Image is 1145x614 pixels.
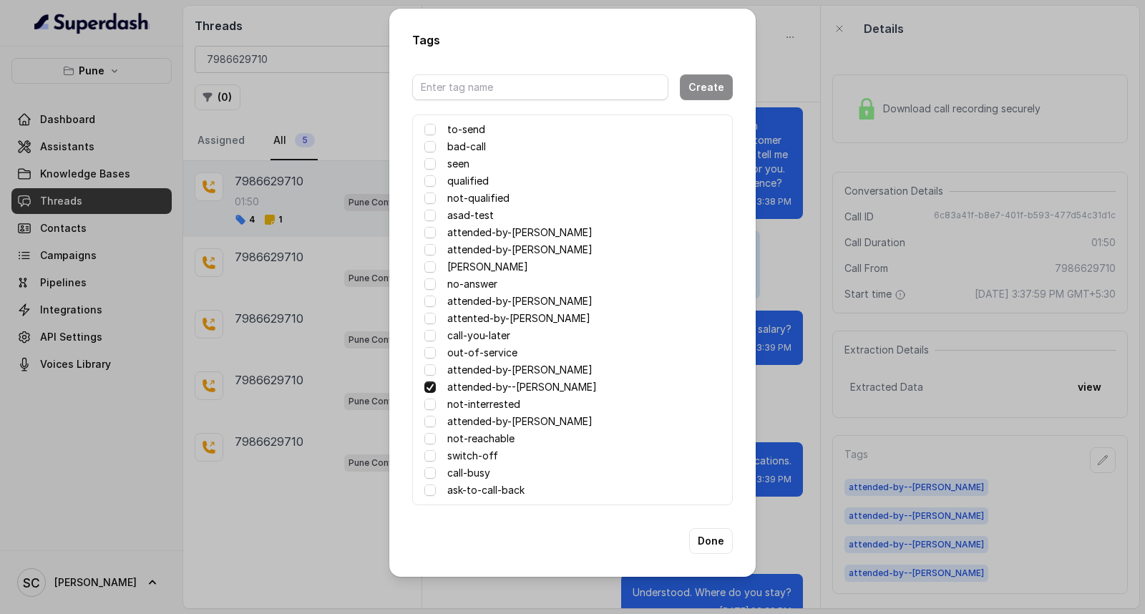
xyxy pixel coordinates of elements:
[447,172,489,190] label: qualified
[447,207,494,224] label: asad-test
[447,379,597,396] label: attended-by--[PERSON_NAME]
[680,74,733,100] button: Create
[447,361,593,379] label: attended-by-[PERSON_NAME]
[447,190,510,207] label: not-qualified
[447,138,486,155] label: bad-call
[447,155,469,172] label: seen
[447,430,515,447] label: not-reachable
[447,293,593,310] label: attended-by-[PERSON_NAME]
[447,447,498,464] label: switch-off
[447,327,510,344] label: call-you-later
[447,344,517,361] label: out-of-service
[447,464,490,482] label: call-busy
[447,276,497,293] label: no-answer
[447,224,593,241] label: attended-by-[PERSON_NAME]
[447,258,528,276] label: [PERSON_NAME]
[447,396,520,413] label: not-interrested
[447,310,590,327] label: attented-by-[PERSON_NAME]
[447,241,593,258] label: attended-by-[PERSON_NAME]
[447,121,485,138] label: to-send
[412,31,733,49] h2: Tags
[689,528,733,554] button: Done
[412,74,668,100] input: Enter tag name
[447,413,593,430] label: attended-by-[PERSON_NAME]
[447,482,525,499] label: ask-to-call-back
